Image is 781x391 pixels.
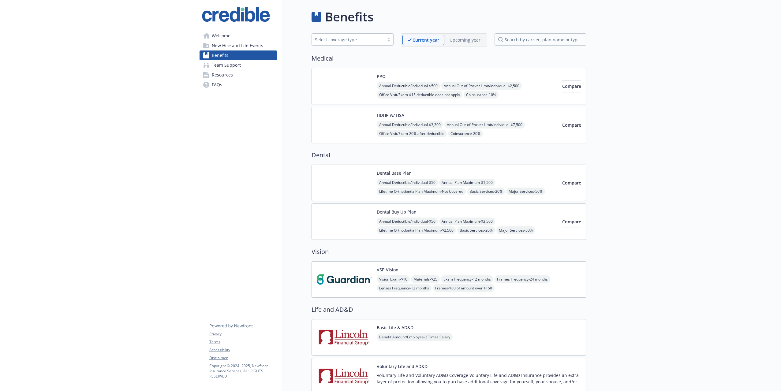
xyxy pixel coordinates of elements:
[209,331,277,337] a: Privacy
[209,339,277,345] a: Terms
[411,275,440,283] span: Materials - $25
[448,130,483,137] span: Coinsurance - 20%
[562,80,581,92] button: Compare
[506,188,545,195] span: Major Services - 50%
[317,112,372,138] img: Blue Cross and Blue Shield of North Carolina carrier logo
[312,305,586,314] h2: Life and AD&D
[495,275,550,283] span: Frames Frequency - 24 months
[439,179,495,186] span: Annual Plan Maximum - $1,500
[212,70,233,80] span: Resources
[377,284,432,292] span: Lenses Frequency - 12 months
[457,226,495,234] span: Basic Services - 20%
[377,91,462,99] span: Office Visit/Exam - $15 deductible does not apply
[377,226,456,234] span: Lifetime Orthodontia Plan Maximum - $2,500
[200,70,277,80] a: Resources
[377,179,438,186] span: Annual Deductible/Individual - $50
[317,266,372,292] img: Guardian carrier logo
[562,119,581,131] button: Compare
[212,31,230,41] span: Welcome
[377,218,438,225] span: Annual Deductible/Individual - $50
[377,121,443,128] span: Annual Deductible/Individual - $3,300
[317,170,372,196] img: United Healthcare Insurance Company carrier logo
[377,266,398,273] button: VSP Vision
[212,41,263,50] span: New Hire and Life Events
[377,130,447,137] span: Office Visit/Exam - 20% after deductible
[200,41,277,50] a: New Hire and Life Events
[413,37,439,43] p: Current year
[377,324,413,331] button: Basic Life & AD&D
[562,216,581,228] button: Compare
[377,209,417,215] button: Dental Buy Up Plan
[317,324,372,350] img: Lincoln Financial Group carrier logo
[209,347,277,353] a: Accessibility
[377,188,466,195] span: Lifetime Orthodontia Plan Maximum - Not Covered
[439,218,495,225] span: Annual Plan Maximum - $2,500
[377,73,386,80] button: PPO
[325,8,373,26] h1: Benefits
[464,91,499,99] span: Coinsurance - 10%
[312,54,586,63] h2: Medical
[317,73,372,99] img: Blue Cross and Blue Shield of North Carolina carrier logo
[377,170,412,176] button: Dental Base Plan
[377,112,404,118] button: HDHP w/ HSA
[209,363,277,379] p: Copyright © 2024 - 2025 , Newfront Insurance Services, ALL RIGHTS RESERVED
[444,121,525,128] span: Annual Out-of-Pocket Limit/Individual - $7,500
[212,80,222,90] span: FAQs
[377,372,581,385] p: Voluntary Life and Voluntary AD&D Coverage Voluntary Life and AD&D Insurance provides an extra la...
[562,219,581,225] span: Compare
[200,50,277,60] a: Benefits
[200,60,277,70] a: Team Support
[377,333,453,341] span: Benefit Amount/Employee - 2 Times Salary
[496,226,535,234] span: Major Services - 50%
[562,83,581,89] span: Compare
[317,209,372,235] img: United Healthcare Insurance Company carrier logo
[562,122,581,128] span: Compare
[441,82,522,90] span: Annual Out-of-Pocket Limit/Individual - $2,500
[377,363,428,370] button: Voluntary Life and AD&D
[315,36,381,43] div: Select coverage type
[433,284,495,292] span: Frames - $80 of amount over $150
[200,31,277,41] a: Welcome
[441,275,493,283] span: Exam Frequency - 12 months
[212,60,241,70] span: Team Support
[562,177,581,189] button: Compare
[212,50,228,60] span: Benefits
[562,180,581,186] span: Compare
[377,82,440,90] span: Annual Deductible/Individual - $500
[312,247,586,256] h2: Vision
[495,33,586,46] input: search by carrier, plan name or type
[377,275,410,283] span: Vision Exam - $10
[450,37,480,43] p: Upcoming year
[209,355,277,361] a: Disclaimer
[467,188,505,195] span: Basic Services - 20%
[200,80,277,90] a: FAQs
[317,363,372,389] img: Lincoln Financial Group carrier logo
[312,151,586,160] h2: Dental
